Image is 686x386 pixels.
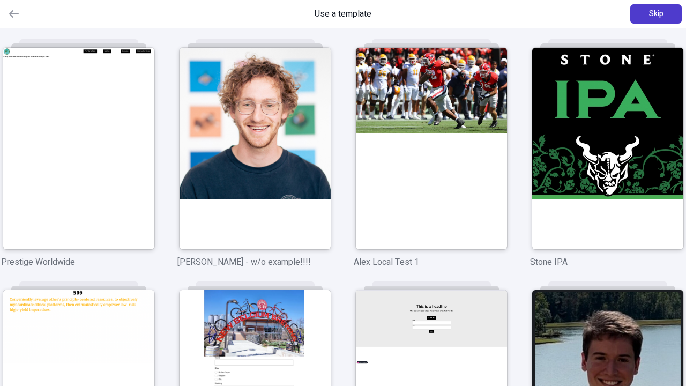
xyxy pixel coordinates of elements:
button: Skip [630,4,682,24]
p: Stone IPA [530,256,685,269]
p: Alex Local Test 1 [354,256,509,269]
p: [PERSON_NAME] - w/o example!!!! [177,256,332,269]
p: Prestige Worldwide [1,256,156,269]
span: Use a template [315,8,371,20]
span: Skip [649,8,663,20]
